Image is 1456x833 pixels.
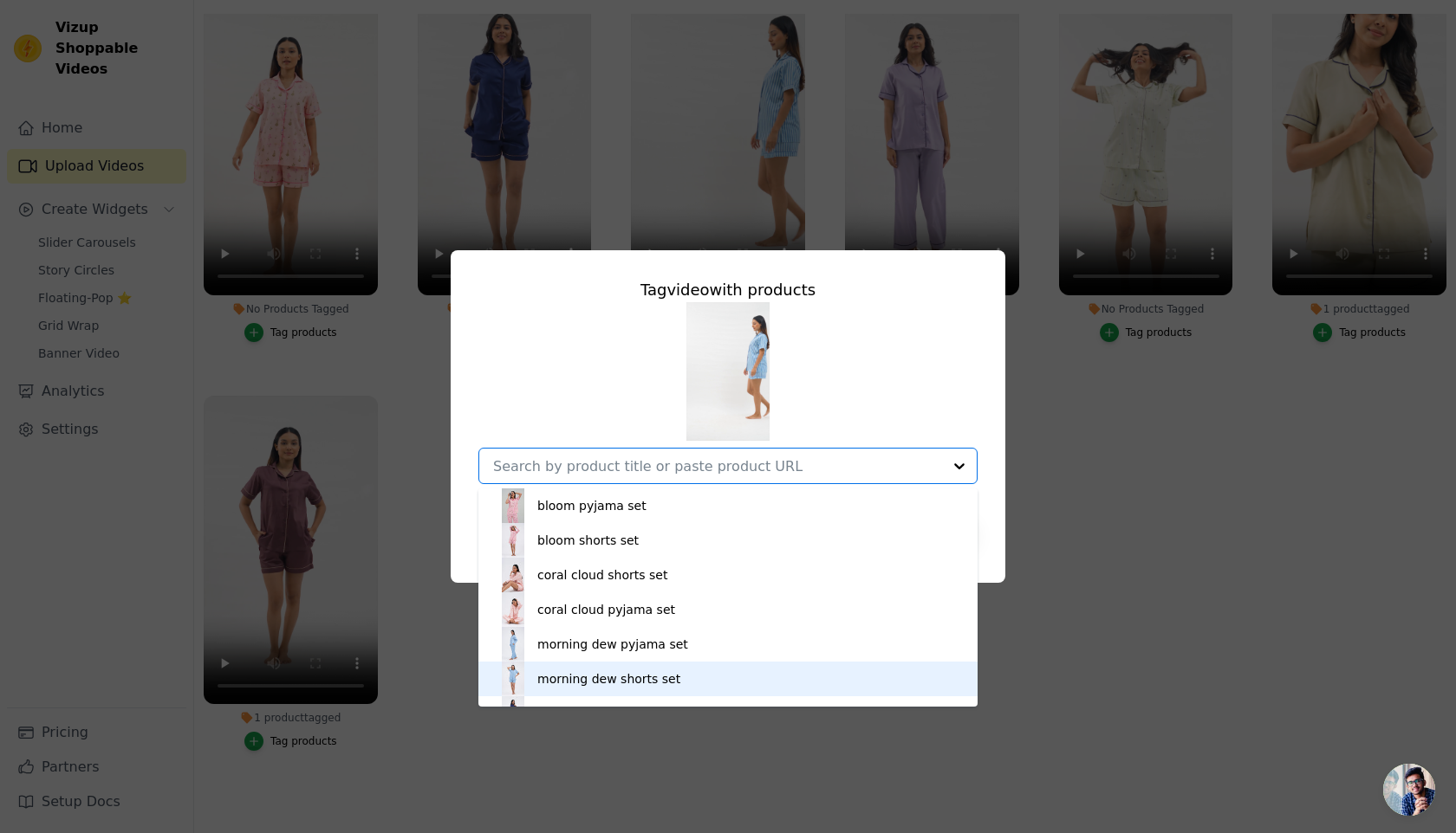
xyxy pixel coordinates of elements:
div: morning dew pyjama set [537,636,688,653]
div: bloom pyjama set [537,497,647,514]
div: bloom shorts set [537,532,639,549]
img: product thumbnail [496,627,530,662]
img: product thumbnail [496,662,530,696]
div: morning dew shorts set [537,670,680,688]
img: product thumbnail [496,488,530,523]
img: product thumbnail [496,523,530,558]
div: midnight sky shorts set [537,705,679,722]
div: Tag video with products [478,278,978,302]
div: coral cloud shorts set [537,566,667,584]
img: product thumbnail [496,696,530,731]
div: Open chat [1383,764,1435,816]
img: tn-7f7d1747c11d4764a3a8eb553f25f381.png [686,302,770,441]
div: coral cloud pyjama set [537,601,675,618]
input: Search by product title or paste product URL [493,458,942,475]
img: product thumbnail [496,592,530,627]
img: product thumbnail [496,558,530,592]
